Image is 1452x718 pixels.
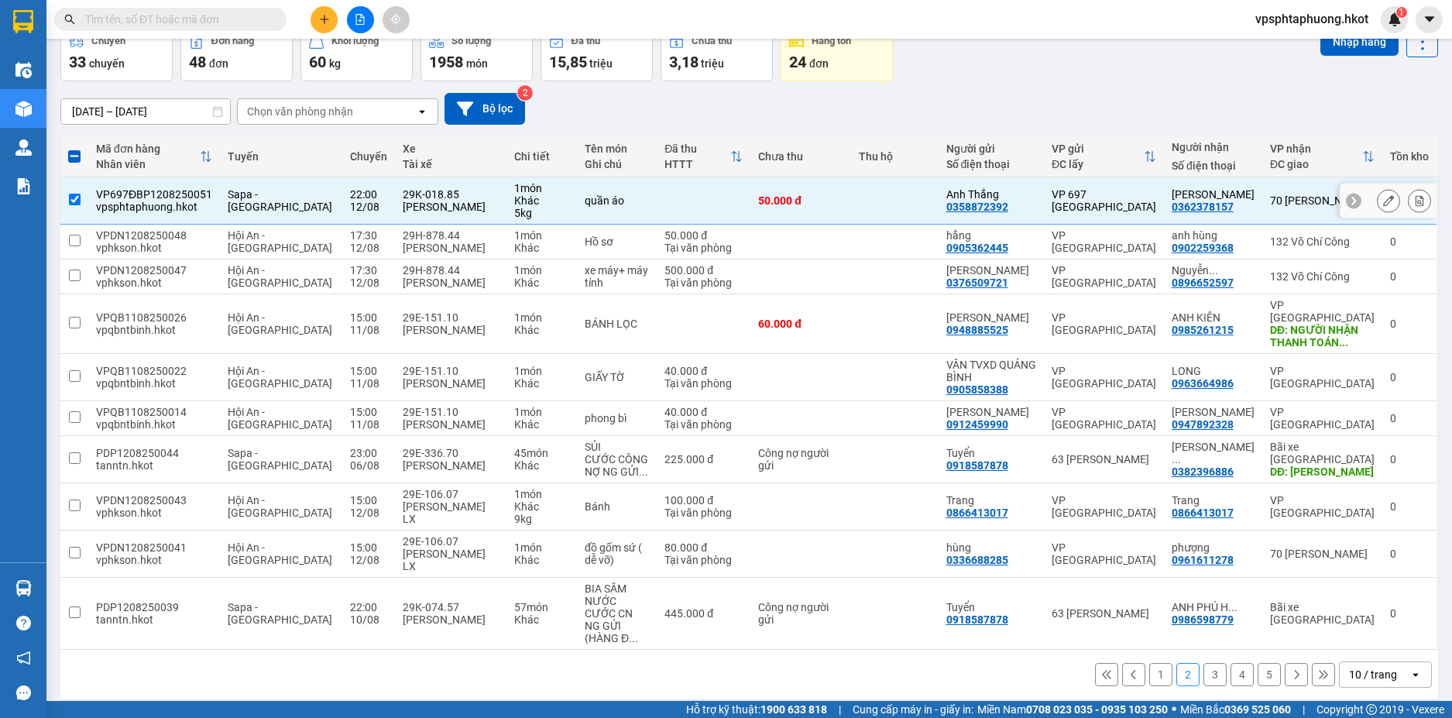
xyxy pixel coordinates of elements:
div: 0902259368 [1172,242,1234,254]
div: 0382396886 [1172,465,1234,478]
div: 100.000 đ [664,494,743,507]
div: Khác [514,554,569,566]
div: 12/08 [350,554,387,566]
div: Xe [403,143,499,155]
div: 1 món [514,541,569,554]
div: Tên món [585,143,649,155]
div: 0866413017 [1172,507,1234,519]
div: Tuyến [228,150,334,163]
div: Khác [514,459,569,472]
div: 9 kg [514,513,569,525]
div: 0 [1390,453,1429,465]
div: 70 [PERSON_NAME] [1270,194,1375,207]
button: 1 [1149,663,1172,686]
span: Miền Bắc [1180,701,1291,718]
div: VPDN1208250047 [96,264,212,277]
div: VP [GEOGRAPHIC_DATA] [1270,406,1375,431]
button: Đã thu15,85 triệu [541,26,653,81]
div: vpqbntbinh.hkot [96,324,212,336]
button: file-add [347,6,374,33]
div: 15:00 [350,406,387,418]
div: Mai Anh Gia Lâm [1172,441,1255,465]
div: 0896652597 [1172,277,1234,289]
input: Tìm tên, số ĐT hoặc mã đơn [85,11,268,28]
div: [PERSON_NAME] LX [403,500,499,525]
div: 0948885525 [946,324,1008,336]
div: Số điện thoại [946,158,1036,170]
span: 33 [69,53,86,71]
div: Đơn hàng [211,36,254,46]
div: Người nhận [1172,141,1255,153]
div: VP [GEOGRAPHIC_DATA] [1270,299,1375,324]
div: VP [GEOGRAPHIC_DATA] [1270,494,1375,519]
div: 50.000 đ [758,194,843,207]
div: 0 [1390,318,1429,330]
div: phong bì [585,412,649,424]
div: PDP1208250039 [96,601,212,613]
div: phượng [1172,541,1255,554]
div: Tại văn phòng [664,277,743,289]
button: 5 [1258,663,1281,686]
div: DĐ: Gia lâm [1270,465,1375,478]
div: 57 món [514,601,569,613]
span: Hội An - [GEOGRAPHIC_DATA] [228,494,332,519]
div: 11/08 [350,324,387,336]
div: VPQB1108250014 [96,406,212,418]
div: Tại văn phòng [664,377,743,390]
div: [PERSON_NAME] [403,459,499,472]
div: PDP1208250044 [96,447,212,459]
div: Chuyến [350,150,387,163]
div: CƯỚC CN NG GỬI (HÀNG ĐI 10/8) [585,607,649,644]
div: Khác [514,277,569,289]
div: hùng [946,541,1036,554]
div: đồ gốm sứ ( dễ vỡ) [585,541,649,566]
div: Người gửi [946,143,1036,155]
div: 1 món [514,311,569,324]
span: ... [1228,601,1237,613]
div: 15:00 [350,494,387,507]
img: logo-vxr [13,10,33,33]
div: 29H-878.44 [403,264,499,277]
div: 1 món [514,264,569,277]
div: VPDN1208250041 [96,541,212,554]
button: Nhập hàng [1320,28,1399,56]
div: [PERSON_NAME] [403,418,499,431]
div: Chưa thu [692,36,732,46]
div: Tại văn phòng [664,418,743,431]
div: 0986598779 [1172,613,1234,626]
div: 132 Võ Chí Công [1270,270,1375,283]
div: Ghi chú [585,158,649,170]
button: caret-down [1416,6,1443,33]
img: warehouse-icon [15,62,32,78]
div: Khác [514,324,569,336]
div: HTTT [664,158,730,170]
div: Tại văn phòng [664,507,743,519]
button: 4 [1231,663,1254,686]
div: 12/08 [350,201,387,213]
div: Bánh [585,500,649,513]
span: Sapa - [GEOGRAPHIC_DATA] [228,188,332,213]
div: VP [GEOGRAPHIC_DATA] [1270,365,1375,390]
div: 70 [PERSON_NAME] [1270,548,1375,560]
div: tanntn.hkot [96,459,212,472]
div: 1 món [514,365,569,377]
div: [PERSON_NAME] [403,377,499,390]
div: 0 [1390,371,1429,383]
div: 10 / trang [1349,667,1397,682]
div: 0 [1390,412,1429,424]
div: 22:00 [350,601,387,613]
div: 29E-151.10 [403,365,499,377]
div: Đặng Kim Chi [1172,188,1255,201]
div: VP nhận [1270,143,1362,155]
div: VP [GEOGRAPHIC_DATA] [1052,229,1156,254]
div: 0985261215 [1172,324,1234,336]
div: 50.000 đ [664,229,743,242]
div: Đã thu [572,36,600,46]
div: VP [GEOGRAPHIC_DATA] [1052,494,1156,519]
strong: 0708 023 035 - 0935 103 250 [1026,703,1168,716]
div: GIẤY TỜ [585,371,649,383]
strong: 1900 633 818 [760,703,827,716]
div: xe máy+ máy tính [585,264,649,289]
div: 500.000 đ [664,264,743,277]
span: Hội An - [GEOGRAPHIC_DATA] [228,311,332,336]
